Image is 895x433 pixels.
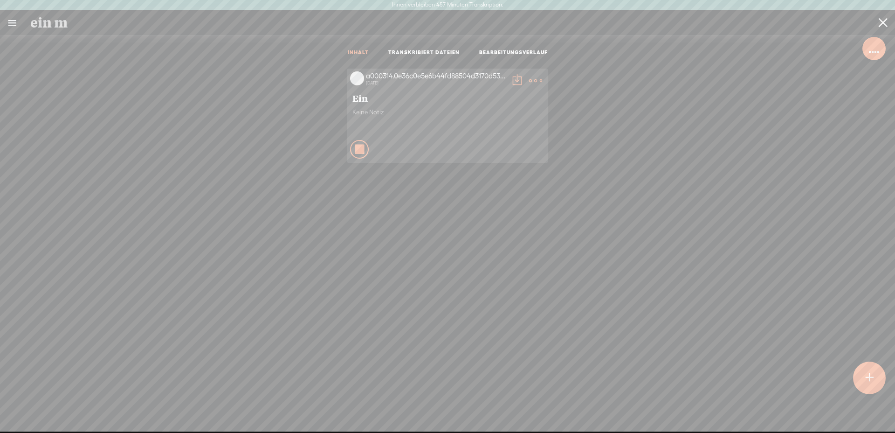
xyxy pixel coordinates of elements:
font: TRANSKRIBIERT DATEIEN [388,49,460,55]
font: Ihnen verbleiben 457 Minuten Transkription. [392,1,503,8]
a: BEARBEITUNGSVERLAUF [479,49,548,57]
img: videoLoading.png [350,71,364,85]
font: Ein [352,92,368,104]
font: [DATE] [366,80,379,85]
font: INHALT [348,49,369,55]
font: a000314.0e36c0e5e6b44fd88504d3170d531385.1137 [366,72,526,80]
a: INHALT [348,49,369,57]
a: TRANSKRIBIERT DATEIEN [388,49,460,57]
font: BEARBEITUNGSVERLAUF [479,49,548,55]
font: Keine Notiz [352,109,384,116]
